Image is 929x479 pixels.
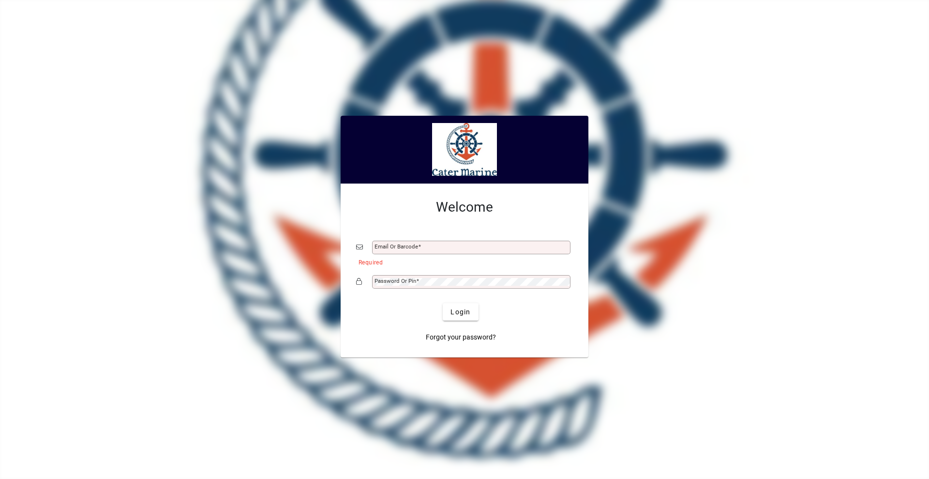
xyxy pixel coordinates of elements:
[356,199,573,216] h2: Welcome
[375,278,416,284] mat-label: Password or Pin
[450,307,470,317] span: Login
[422,328,500,346] a: Forgot your password?
[426,332,496,342] span: Forgot your password?
[359,257,565,267] mat-error: Required
[375,243,418,250] mat-label: Email or Barcode
[443,303,478,321] button: Login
